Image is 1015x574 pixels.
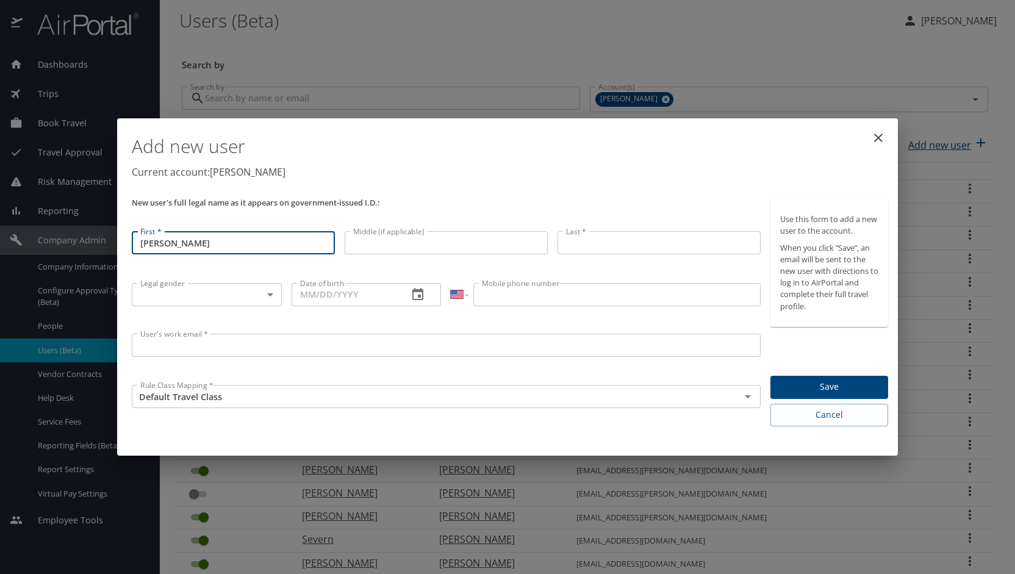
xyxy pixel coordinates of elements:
[770,404,888,426] button: Cancel
[780,407,878,423] span: Cancel
[132,199,761,207] p: New user's full legal name as it appears on government-issued I.D.:
[780,379,878,395] span: Save
[864,123,893,152] button: close
[780,213,878,237] p: Use this form to add a new user to the account.
[132,128,888,165] h1: Add new user
[770,376,888,400] button: Save
[132,165,888,179] p: Current account: [PERSON_NAME]
[292,283,399,306] input: MM/DD/YYYY
[132,283,282,306] div: ​
[739,388,756,405] button: Open
[780,242,878,312] p: When you click “Save”, an email will be sent to the new user with directions to log in to AirPort...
